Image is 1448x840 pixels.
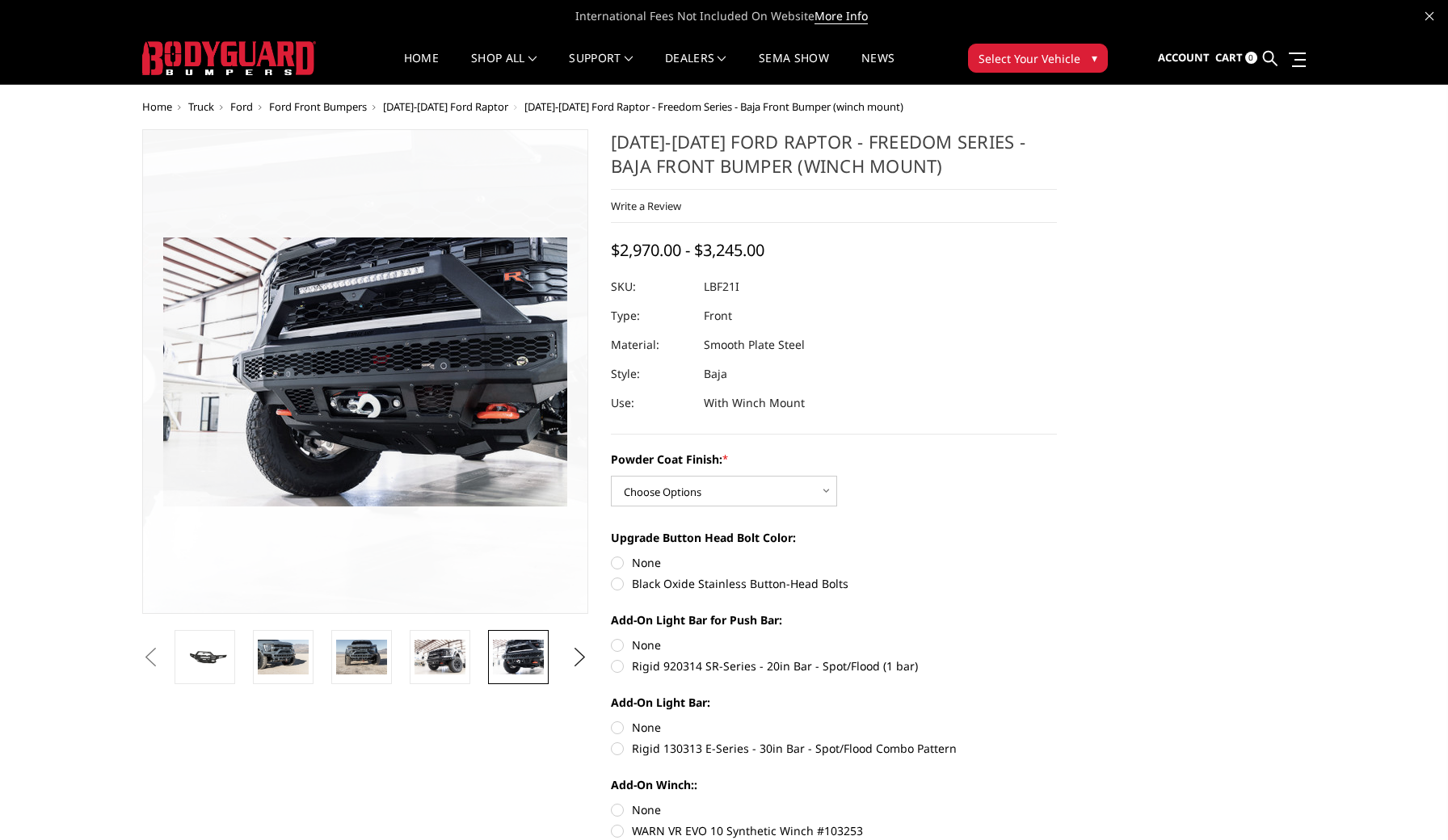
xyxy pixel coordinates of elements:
[1158,50,1210,65] span: Account
[611,359,692,388] dt: Style:
[704,272,739,301] dd: LBF21I
[471,52,537,84] a: shop all
[704,330,805,359] dd: Smooth Plate Steel
[611,801,1057,818] label: None
[611,451,1057,468] label: Powder Coat Finish:
[704,388,805,418] dd: With Winch Mount
[611,272,692,301] dt: SKU:
[569,52,633,84] a: Support
[968,44,1108,73] button: Select Your Vehicle
[1158,36,1210,80] a: Account
[269,99,367,114] a: Ford Front Bumpers
[814,8,868,24] a: More Info
[611,719,1057,736] label: None
[611,694,1057,711] label: Add-On Light Bar:
[142,99,172,114] a: Home
[1092,49,1097,66] span: ▾
[611,740,1057,757] label: Rigid 130313 E-Series - 30in Bar - Spot/Flood Combo Pattern
[611,611,1057,628] label: Add-On Light Bar for Push Bar:
[611,529,1057,546] label: Upgrade Button Head Bolt Color:
[336,640,387,674] img: 2021-2025 Ford Raptor - Freedom Series - Baja Front Bumper (winch mount)
[1245,52,1257,64] span: 0
[979,50,1080,67] span: Select Your Vehicle
[611,330,692,359] dt: Material:
[383,99,508,114] a: [DATE]-[DATE] Ford Raptor
[611,776,1057,793] label: Add-On Winch::
[611,822,1057,839] label: WARN VR EVO 10 Synthetic Winch #103253
[258,640,309,674] img: 2021-2025 Ford Raptor - Freedom Series - Baja Front Bumper (winch mount)
[704,301,732,330] dd: Front
[230,99,253,114] a: Ford
[1215,50,1243,65] span: Cart
[665,52,726,84] a: Dealers
[611,575,1057,592] label: Black Oxide Stainless Button-Head Bolts
[611,657,1057,674] label: Rigid 920314 SR-Series - 20in Bar - Spot/Flood (1 bar)
[138,645,162,670] button: Previous
[611,636,1057,653] label: None
[759,52,829,84] a: SEMA Show
[493,640,544,674] img: 2021-2025 Ford Raptor - Freedom Series - Baja Front Bumper (winch mount)
[704,359,727,388] dd: Baja
[188,99,214,114] a: Truck
[611,129,1057,190] h1: [DATE]-[DATE] Ford Raptor - Freedom Series - Baja Front Bumper (winch mount)
[142,129,588,614] a: 2021-2025 Ford Raptor - Freedom Series - Baja Front Bumper (winch mount)
[404,52,439,84] a: Home
[415,640,465,674] img: 2021-2025 Ford Raptor - Freedom Series - Baja Front Bumper (winch mount)
[611,199,681,213] a: Write a Review
[611,554,1057,571] label: None
[1215,36,1257,80] a: Cart 0
[861,52,894,84] a: News
[524,99,903,114] span: [DATE]-[DATE] Ford Raptor - Freedom Series - Baja Front Bumper (winch mount)
[611,301,692,330] dt: Type:
[142,41,316,75] img: BODYGUARD BUMPERS
[568,645,592,670] button: Next
[611,239,764,261] span: $2,970.00 - $3,245.00
[611,388,692,418] dt: Use:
